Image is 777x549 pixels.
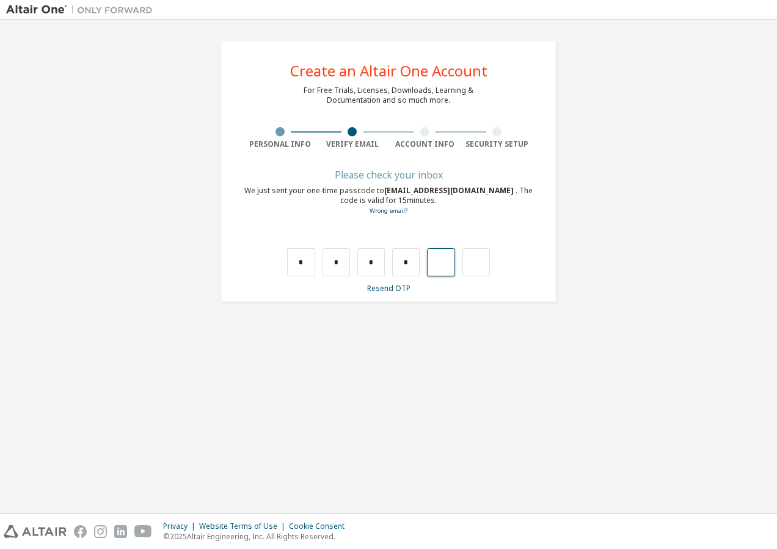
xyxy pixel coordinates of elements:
div: Security Setup [461,139,534,149]
div: Account Info [388,139,461,149]
div: Please check your inbox [244,171,533,179]
div: Cookie Consent [289,521,352,531]
img: linkedin.svg [114,525,127,538]
p: © 2025 Altair Engineering, Inc. All Rights Reserved. [163,531,352,542]
a: Go back to the registration form [370,207,407,215]
img: facebook.svg [74,525,87,538]
div: Privacy [163,521,199,531]
img: altair_logo.svg [4,525,67,538]
div: Create an Altair One Account [290,64,487,78]
div: Personal Info [244,139,316,149]
div: We just sent your one-time passcode to . The code is valid for 15 minutes. [244,186,533,216]
span: [EMAIL_ADDRESS][DOMAIN_NAME] [384,185,516,196]
div: For Free Trials, Licenses, Downloads, Learning & Documentation and so much more. [304,86,473,105]
div: Website Terms of Use [199,521,289,531]
img: Altair One [6,4,159,16]
img: instagram.svg [94,525,107,538]
div: Verify Email [316,139,389,149]
a: Resend OTP [367,283,410,293]
img: youtube.svg [134,525,152,538]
